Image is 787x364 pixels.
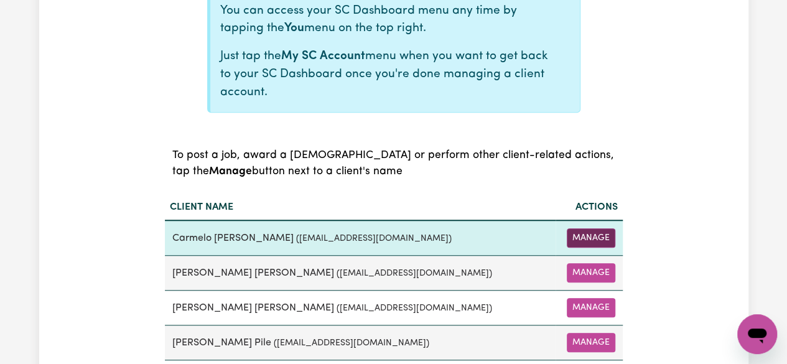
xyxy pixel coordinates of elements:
[556,195,623,220] th: Actions
[165,195,556,220] th: Client name
[220,2,550,39] p: You can access your SC Dashboard menu any time by tapping the menu on the top right.
[337,304,492,313] small: ( [EMAIL_ADDRESS][DOMAIN_NAME] )
[165,325,556,360] td: [PERSON_NAME] Pile
[567,263,615,282] button: Manage
[165,291,556,325] td: [PERSON_NAME] [PERSON_NAME]
[284,22,304,34] b: You
[567,298,615,317] button: Manage
[281,50,365,62] b: My SC Account
[165,256,556,291] td: [PERSON_NAME] [PERSON_NAME]
[165,133,623,195] caption: To post a job, award a [DEMOGRAPHIC_DATA] or perform other client-related actions, tap the button...
[567,228,615,248] button: Manage
[220,48,550,101] p: Just tap the menu when you want to get back to your SC Dashboard once you're done managing a clie...
[274,338,429,348] small: ( [EMAIL_ADDRESS][DOMAIN_NAME] )
[737,314,777,354] iframe: Button to launch messaging window
[337,269,492,278] small: ( [EMAIL_ADDRESS][DOMAIN_NAME] )
[165,220,556,256] td: Carmelo [PERSON_NAME]
[209,166,252,177] b: Manage
[296,234,452,243] small: ( [EMAIL_ADDRESS][DOMAIN_NAME] )
[567,333,615,352] button: Manage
